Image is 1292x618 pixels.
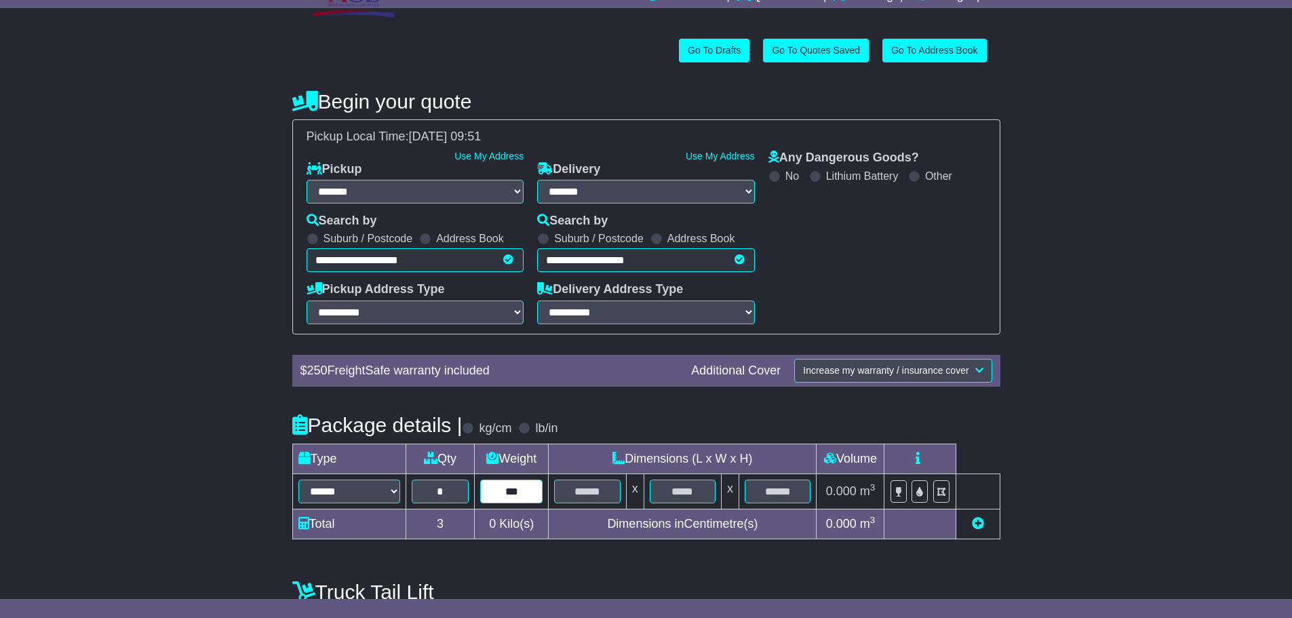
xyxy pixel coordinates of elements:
[549,509,817,539] td: Dimensions in Centimetre(s)
[324,232,413,245] label: Suburb / Postcode
[803,365,968,376] span: Increase my warranty / insurance cover
[549,444,817,474] td: Dimensions (L x W x H)
[406,509,475,539] td: 3
[826,484,857,498] span: 0.000
[475,444,549,474] td: Weight
[489,517,496,530] span: 0
[684,364,787,379] div: Additional Cover
[817,444,884,474] td: Volume
[307,364,328,377] span: 250
[763,39,869,62] a: Go To Quotes Saved
[554,232,644,245] label: Suburb / Postcode
[535,421,557,436] label: lb/in
[537,282,683,297] label: Delivery Address Type
[475,509,549,539] td: Kilo(s)
[406,444,475,474] td: Qty
[436,232,504,245] label: Address Book
[479,421,511,436] label: kg/cm
[307,162,362,177] label: Pickup
[860,484,876,498] span: m
[292,90,1000,113] h4: Begin your quote
[826,517,857,530] span: 0.000
[409,130,482,143] span: [DATE] 09:51
[768,151,919,166] label: Any Dangerous Goods?
[925,170,952,182] label: Other
[785,170,799,182] label: No
[292,444,406,474] td: Type
[307,282,445,297] label: Pickup Address Type
[826,170,899,182] label: Lithium Battery
[686,151,755,161] a: Use My Address
[300,130,993,144] div: Pickup Local Time:
[882,39,986,62] a: Go To Address Book
[860,517,876,530] span: m
[794,359,992,383] button: Increase my warranty / insurance cover
[294,364,685,379] div: $ FreightSafe warranty included
[870,482,876,493] sup: 3
[667,232,735,245] label: Address Book
[972,517,984,530] a: Add new item
[537,214,608,229] label: Search by
[292,581,1000,603] h4: Truck Tail Lift
[292,509,406,539] td: Total
[722,474,739,509] td: x
[454,151,524,161] a: Use My Address
[870,515,876,525] sup: 3
[537,162,600,177] label: Delivery
[292,414,463,436] h4: Package details |
[307,214,377,229] label: Search by
[679,39,749,62] a: Go To Drafts
[626,474,644,509] td: x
